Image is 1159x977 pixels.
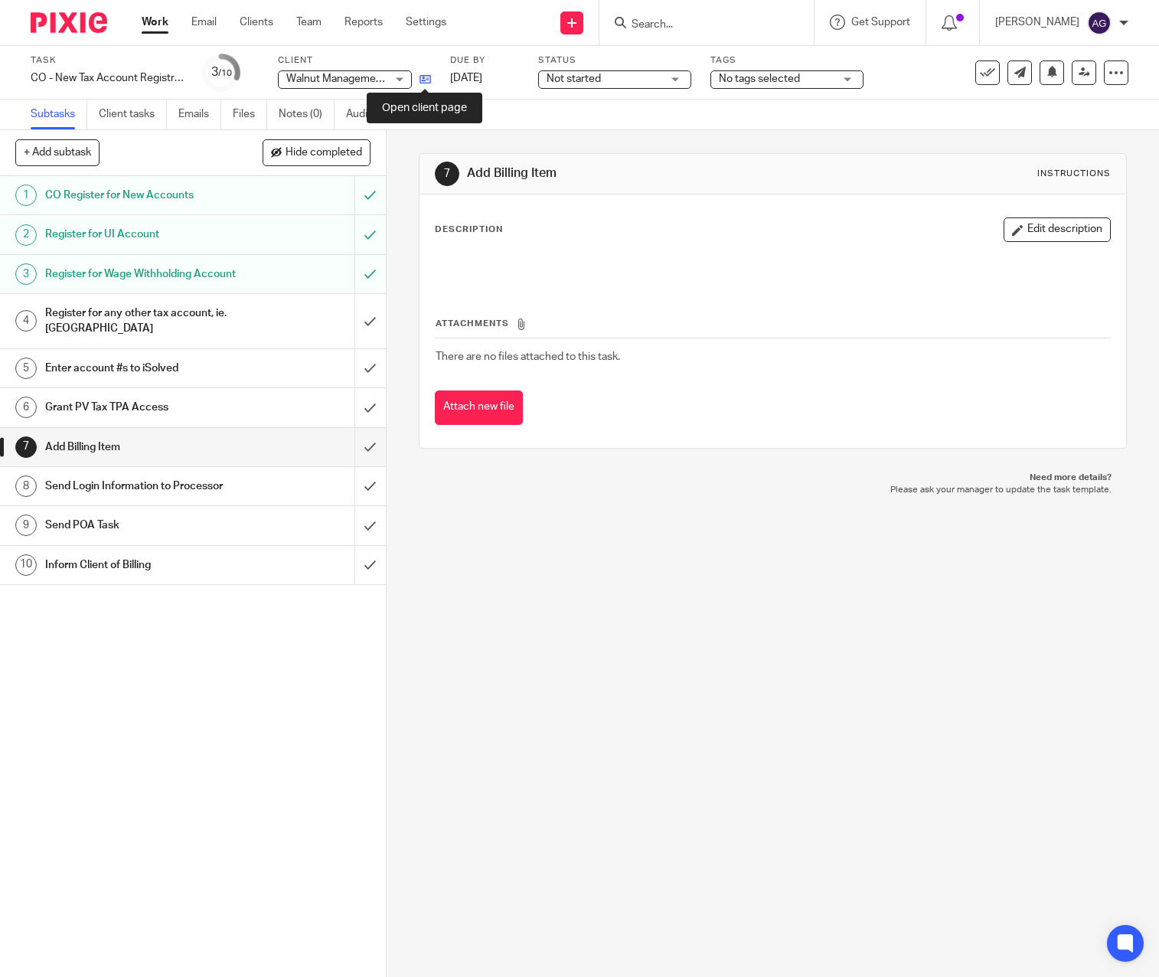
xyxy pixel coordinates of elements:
h1: Add Billing Item [467,165,805,181]
a: Client tasks [99,100,167,129]
button: Hide completed [263,139,371,165]
a: Work [142,15,168,30]
a: Team [296,15,322,30]
span: Get Support [851,17,910,28]
div: 5 [15,358,37,379]
label: Status [538,54,691,67]
h1: Send POA Task [45,514,241,537]
button: Edit description [1004,217,1111,242]
span: There are no files attached to this task. [436,351,620,362]
img: Pixie [31,12,107,33]
h1: Register for UI Account [45,223,241,246]
div: Instructions [1037,168,1111,180]
a: Emails [178,100,221,129]
h1: Enter account #s to iSolved [45,357,241,380]
a: Notes (0) [279,100,335,129]
div: 7 [15,436,37,458]
label: Client [278,54,431,67]
h1: CO Register for New Accounts [45,184,241,207]
p: Description [435,224,503,236]
small: /10 [218,69,232,77]
div: 6 [15,397,37,418]
a: Settings [406,15,446,30]
span: No tags selected [719,74,800,84]
span: Walnut Management, Inc. [286,74,407,84]
p: [PERSON_NAME] [995,15,1079,30]
button: Attach new file [435,390,523,425]
a: Clients [240,15,273,30]
div: 4 [15,310,37,332]
span: Attachments [436,319,509,328]
div: 9 [15,515,37,536]
div: 3 [15,263,37,285]
h1: Inform Client of Billing [45,554,241,577]
span: [DATE] [450,73,482,83]
label: Task [31,54,184,67]
div: 1 [15,185,37,206]
h1: Add Billing Item [45,436,241,459]
div: 8 [15,475,37,497]
div: 3 [211,64,232,81]
h1: Register for any other tax account, ie. [GEOGRAPHIC_DATA] [45,302,241,341]
button: + Add subtask [15,139,100,165]
p: Need more details? [434,472,1112,484]
label: Tags [710,54,864,67]
a: Email [191,15,217,30]
img: svg%3E [1087,11,1112,35]
div: 10 [15,554,37,576]
h1: Grant PV Tax TPA Access [45,396,241,419]
a: Audit logs [346,100,405,129]
p: Please ask your manager to update the task template. [434,484,1112,496]
div: CO - New Tax Account Registration [31,70,184,86]
div: 7 [435,162,459,186]
h1: Send Login Information to Processor [45,475,241,498]
span: Hide completed [286,147,362,159]
a: Reports [344,15,383,30]
a: Files [233,100,267,129]
div: 2 [15,224,37,246]
h1: Register for Wage Withholding Account [45,263,241,286]
a: Subtasks [31,100,87,129]
span: Not started [547,74,601,84]
label: Due by [450,54,519,67]
input: Search [630,18,768,32]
